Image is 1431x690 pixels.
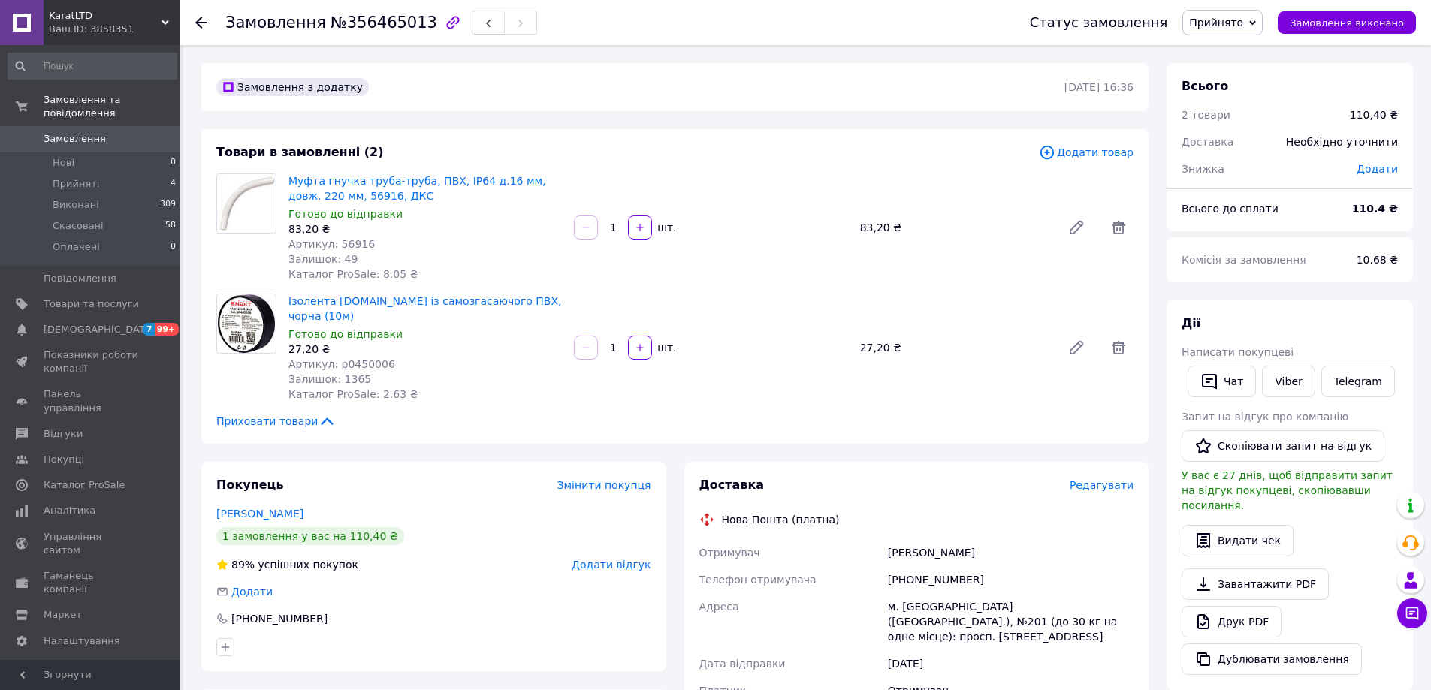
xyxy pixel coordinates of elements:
time: [DATE] 16:36 [1064,81,1134,93]
span: Додати [231,586,273,598]
span: Телефон отримувача [699,574,817,586]
span: Готово до відправки [288,328,403,340]
span: Показники роботи компанії [44,348,139,375]
span: Видалити [1103,333,1134,363]
span: Нові [53,156,74,170]
span: Замовлення та повідомлення [44,93,180,120]
span: Змінити покупця [557,479,651,491]
span: Прийнято [1189,17,1243,29]
span: Відгуки [44,427,83,441]
span: Отримувач [699,547,760,559]
span: 4 [171,177,176,191]
div: 27,20 ₴ [854,337,1055,358]
span: 7 [143,323,155,336]
span: Доставка [699,478,765,492]
span: Гаманець компанії [44,569,139,596]
span: Додати товар [1039,144,1134,161]
span: Налаштування [44,634,120,648]
input: Пошук [8,53,177,80]
span: Каталог ProSale: 2.63 ₴ [288,388,418,400]
span: Артикул: 56916 [288,238,375,250]
span: 309 [160,198,176,212]
span: Комісія за замовлення [1182,254,1306,266]
span: Замовлення виконано [1290,17,1404,29]
span: Видалити [1103,212,1134,243]
span: Повідомлення [44,272,116,285]
span: Дії [1182,316,1200,330]
span: [DEMOGRAPHIC_DATA] [44,323,155,336]
span: 10.68 ₴ [1357,254,1398,266]
span: Доставка [1182,136,1233,148]
span: 99+ [155,323,180,336]
span: Каталог ProSale [44,478,125,492]
span: 58 [165,219,176,233]
div: 110,40 ₴ [1350,107,1398,122]
b: 110.4 ₴ [1352,203,1398,215]
span: Всього [1182,79,1228,93]
span: Адреса [699,601,739,613]
div: 27,20 ₴ [288,342,562,357]
span: Залишок: 49 [288,253,358,265]
span: Готово до відправки [288,208,403,220]
span: Знижка [1182,163,1224,175]
span: Покупці [44,453,84,466]
span: Артикул: p0450006 [288,358,395,370]
button: Замовлення виконано [1278,11,1416,34]
button: Чат з покупцем [1397,598,1427,628]
div: Нова Пошта (платна) [718,512,844,527]
div: Ваш ID: 3858351 [49,23,180,36]
span: Залишок: 1365 [288,373,371,385]
button: Дублювати замовлення [1182,643,1362,675]
span: Скасовані [53,219,104,233]
div: [PHONE_NUMBER] [885,566,1137,593]
span: Покупець [216,478,284,492]
button: Скопіювати запит на відгук [1182,430,1384,462]
button: Видати чек [1182,525,1294,556]
span: №356465013 [331,14,437,32]
a: Ізолента [DOMAIN_NAME] із самозгасаючого ПВХ, чорна (10м) [288,295,561,322]
span: Замовлення [44,132,106,146]
a: Telegram [1321,366,1395,397]
span: Панель управління [44,387,139,414]
span: 0 [171,240,176,254]
span: Редагувати [1070,479,1134,491]
span: Виконані [53,198,99,212]
div: [PHONE_NUMBER] [230,611,329,626]
span: 0 [171,156,176,170]
span: Управління сайтом [44,530,139,557]
span: Написати покупцеві [1182,346,1294,358]
span: Прийняті [53,177,99,191]
div: 83,20 ₴ [854,217,1055,238]
span: Каталог ProSale: 8.05 ₴ [288,268,418,280]
div: 83,20 ₴ [288,221,562,237]
div: м. [GEOGRAPHIC_DATA] ([GEOGRAPHIC_DATA].), №201 (до 30 кг на одне місце): просп. [STREET_ADDRESS] [885,593,1137,650]
a: Редагувати [1061,333,1091,363]
div: Необхідно уточнити [1277,125,1407,158]
button: Чат [1188,366,1256,397]
a: Друк PDF [1182,606,1282,637]
span: Додати відгук [572,559,651,571]
a: [PERSON_NAME] [216,508,303,520]
a: Муфта гнучка труба-труба, ПВХ, IP64 д.16 мм, довж. 220 мм, 56916, ДКС [288,175,546,202]
span: У вас є 27 днів, щоб відправити запит на відгук покупцеві, скопіювавши посилання. [1182,469,1393,511]
span: Приховати товари [216,414,336,429]
a: Viber [1262,366,1315,397]
span: Товари в замовленні (2) [216,145,384,159]
div: 1 замовлення у вас на 110,40 ₴ [216,527,404,545]
img: Муфта гнучка труба-труба, ПВХ, IP64 д.16 мм, довж. 220 мм, 56916, ДКС [217,174,276,233]
span: 2 товари [1182,109,1230,121]
span: Товари та послуги [44,297,139,311]
div: Статус замовлення [1030,15,1168,30]
span: Замовлення [225,14,326,32]
img: Ізолента e.tape.pro.10.black із самозгасаючого ПВХ, чорна (10м) [218,294,275,353]
div: [DATE] [885,650,1137,677]
div: [PERSON_NAME] [885,539,1137,566]
span: 89% [231,559,255,571]
span: Всього до сплати [1182,203,1279,215]
span: Додати [1357,163,1398,175]
div: Замовлення з додатку [216,78,369,96]
a: Завантажити PDF [1182,568,1329,600]
span: Маркет [44,608,82,622]
span: Запит на відгук про компанію [1182,411,1348,423]
div: Повернутися назад [195,15,207,30]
